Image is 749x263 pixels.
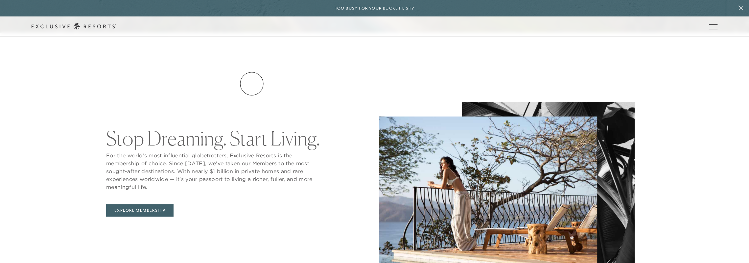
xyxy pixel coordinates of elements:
[709,24,717,29] button: Open navigation
[106,204,174,217] a: Explore Membership
[106,151,325,191] p: For the world’s most influential globetrotters, Exclusive Resorts is the membership of choice. Si...
[335,5,414,12] h6: Too busy for your bucket list?
[106,128,325,148] h2: Stop Dreaming. Start Living.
